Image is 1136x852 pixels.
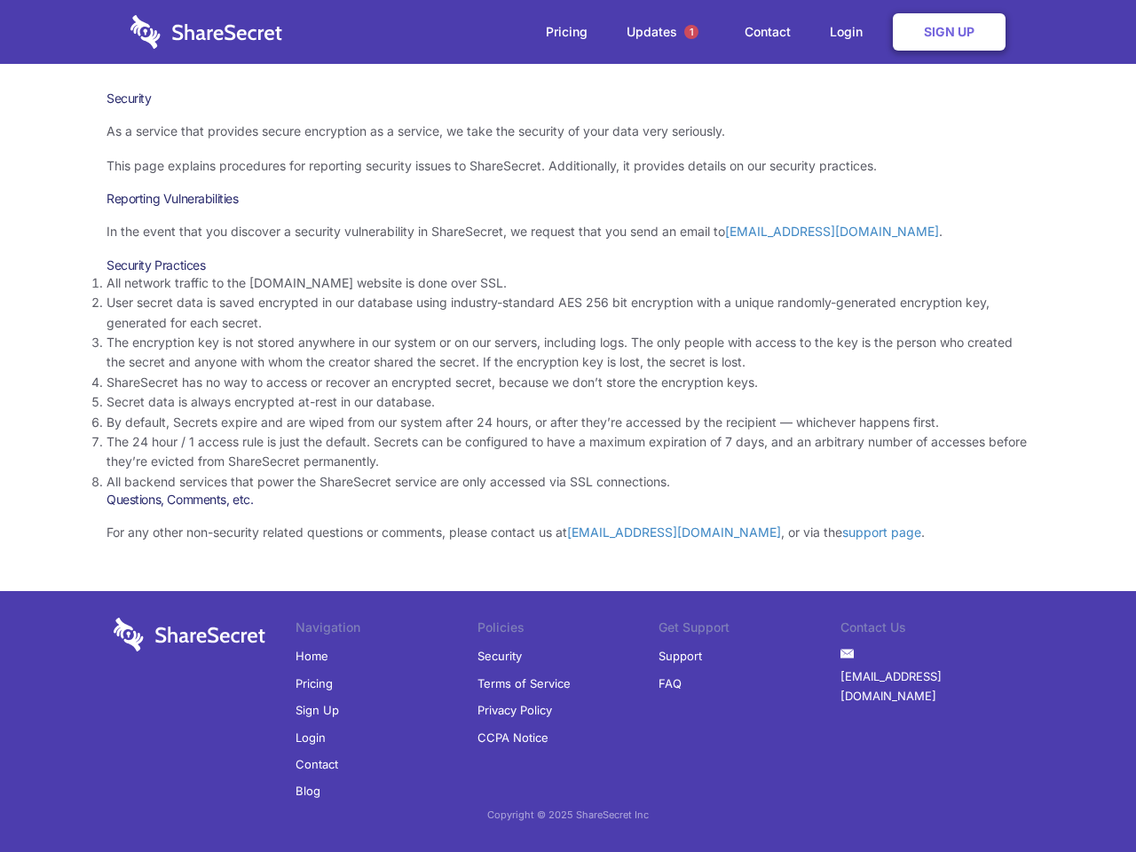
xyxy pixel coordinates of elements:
[296,643,328,669] a: Home
[296,724,326,751] a: Login
[725,224,939,239] a: [EMAIL_ADDRESS][DOMAIN_NAME]
[659,670,682,697] a: FAQ
[659,643,702,669] a: Support
[106,333,1029,373] li: The encryption key is not stored anywhere in our system or on our servers, including logs. The on...
[477,670,571,697] a: Terms of Service
[106,432,1029,472] li: The 24 hour / 1 access rule is just the default. Secrets can be configured to have a maximum expi...
[842,525,921,540] a: support page
[106,122,1029,141] p: As a service that provides secure encryption as a service, we take the security of your data very...
[659,618,840,643] li: Get Support
[296,697,339,723] a: Sign Up
[727,4,809,59] a: Contact
[477,724,548,751] a: CCPA Notice
[106,492,1029,508] h3: Questions, Comments, etc.
[106,222,1029,241] p: In the event that you discover a security vulnerability in ShareSecret, we request that you send ...
[477,643,522,669] a: Security
[106,91,1029,106] h1: Security
[567,525,781,540] a: [EMAIL_ADDRESS][DOMAIN_NAME]
[106,523,1029,542] p: For any other non-security related questions or comments, please contact us at , or via the .
[528,4,605,59] a: Pricing
[812,4,889,59] a: Login
[840,663,1022,710] a: [EMAIL_ADDRESS][DOMAIN_NAME]
[106,472,1029,492] li: All backend services that power the ShareSecret service are only accessed via SSL connections.
[106,392,1029,412] li: Secret data is always encrypted at-rest in our database.
[106,293,1029,333] li: User secret data is saved encrypted in our database using industry-standard AES 256 bit encryptio...
[296,751,338,777] a: Contact
[106,257,1029,273] h3: Security Practices
[114,618,265,651] img: logo-wordmark-white-trans-d4663122ce5f474addd5e946df7df03e33cb6a1c49d2221995e7729f52c070b2.svg
[106,413,1029,432] li: By default, Secrets expire and are wiped from our system after 24 hours, or after they’re accesse...
[106,156,1029,176] p: This page explains procedures for reporting security issues to ShareSecret. Additionally, it prov...
[477,697,552,723] a: Privacy Policy
[296,618,477,643] li: Navigation
[296,670,333,697] a: Pricing
[106,191,1029,207] h3: Reporting Vulnerabilities
[130,15,282,49] img: logo-wordmark-white-trans-d4663122ce5f474addd5e946df7df03e33cb6a1c49d2221995e7729f52c070b2.svg
[296,777,320,804] a: Blog
[477,618,659,643] li: Policies
[684,25,698,39] span: 1
[106,273,1029,293] li: All network traffic to the [DOMAIN_NAME] website is done over SSL.
[840,618,1022,643] li: Contact Us
[893,13,1006,51] a: Sign Up
[106,373,1029,392] li: ShareSecret has no way to access or recover an encrypted secret, because we don’t store the encry...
